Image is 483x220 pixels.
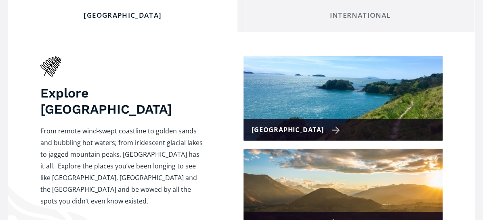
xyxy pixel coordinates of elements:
[40,125,203,207] p: From remote wind-swept coastline to golden sands and bubbling hot waters; from iridescent glacial...
[252,124,340,136] div: [GEOGRAPHIC_DATA]
[244,56,443,141] a: [GEOGRAPHIC_DATA]
[40,85,203,117] h3: Explore [GEOGRAPHIC_DATA]
[252,11,468,20] div: International
[15,11,231,20] div: [GEOGRAPHIC_DATA]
